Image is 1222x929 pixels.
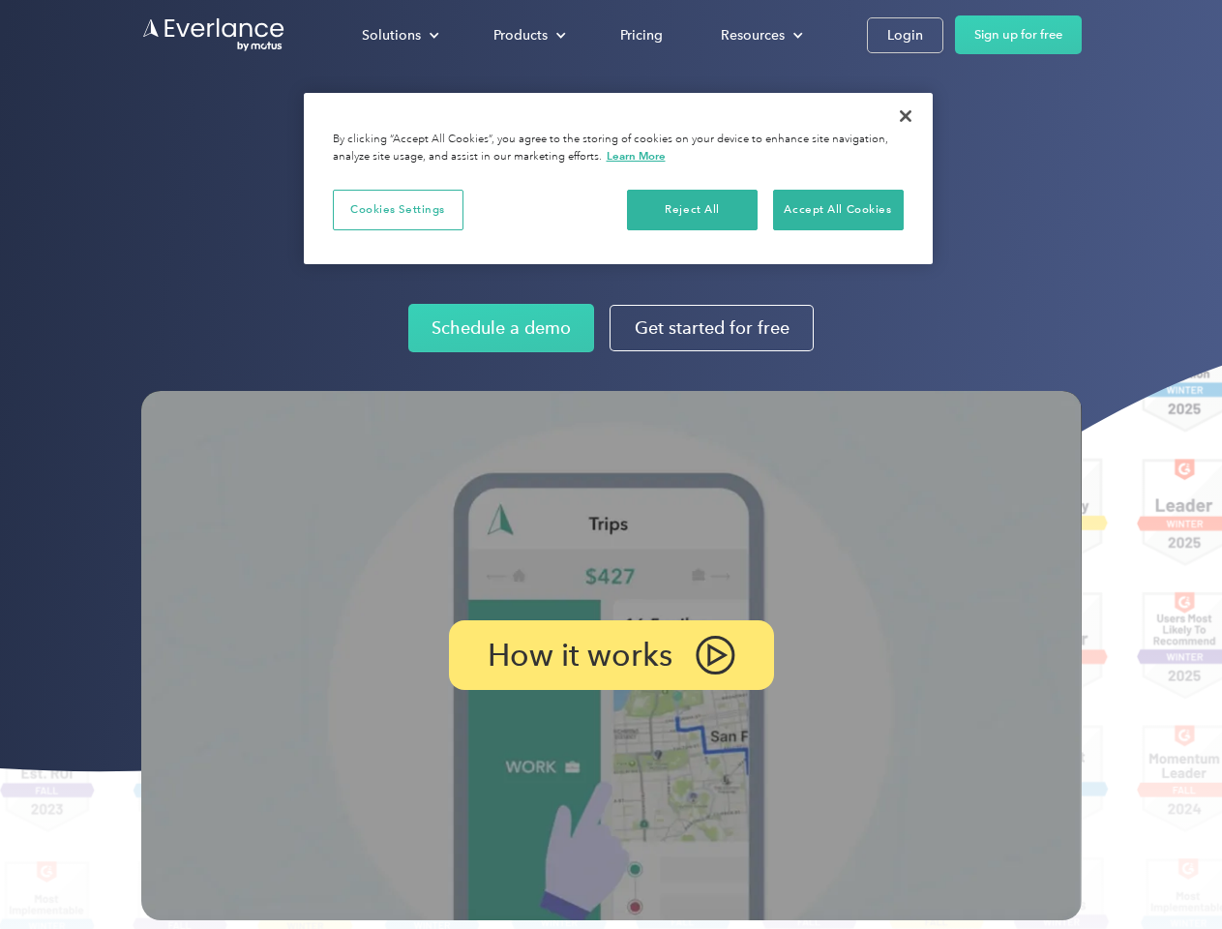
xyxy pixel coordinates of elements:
div: Resources [721,23,785,47]
div: Solutions [343,18,455,52]
div: Resources [701,18,819,52]
button: Reject All [627,190,758,230]
a: Go to homepage [141,16,286,53]
input: Submit [142,115,240,156]
div: Products [474,18,581,52]
button: Accept All Cookies [773,190,904,230]
a: Login [867,17,943,53]
a: Get started for free [610,305,814,351]
button: Close [884,95,927,137]
div: Products [493,23,548,47]
div: Cookie banner [304,93,933,264]
a: Sign up for free [955,15,1082,54]
div: Login [887,23,923,47]
a: Pricing [601,18,682,52]
button: Cookies Settings [333,190,463,230]
a: Schedule a demo [408,304,594,352]
div: Pricing [620,23,663,47]
p: How it works [488,644,672,667]
div: Privacy [304,93,933,264]
a: More information about your privacy, opens in a new tab [607,149,666,163]
div: By clicking “Accept All Cookies”, you agree to the storing of cookies on your device to enhance s... [333,132,904,165]
div: Solutions [362,23,421,47]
